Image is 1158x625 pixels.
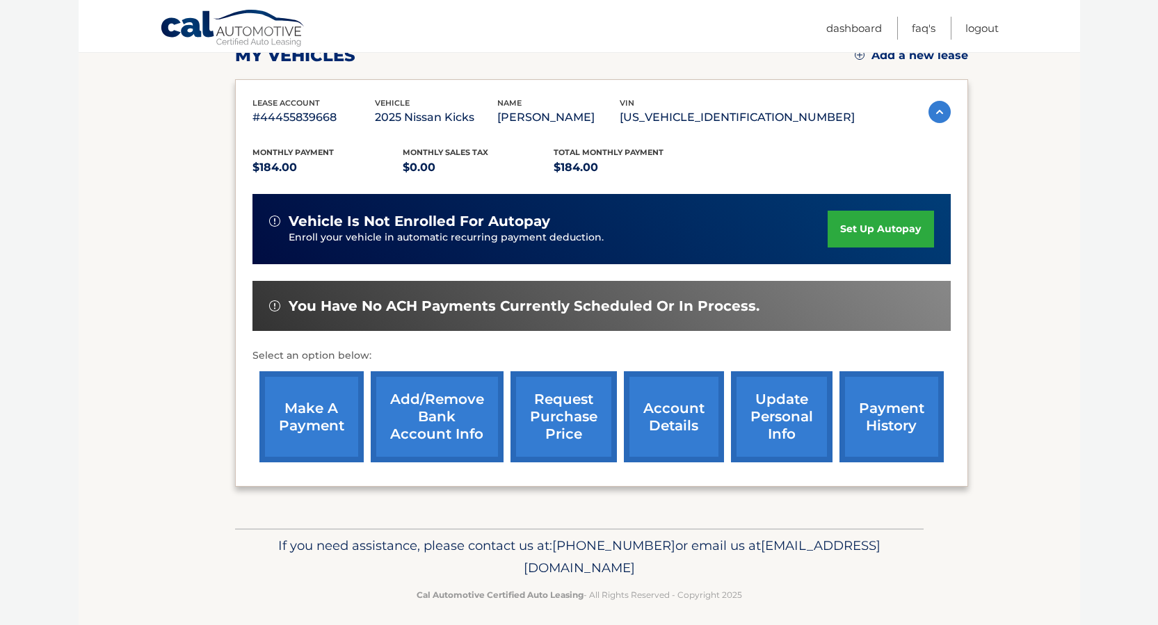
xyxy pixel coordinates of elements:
[928,101,951,123] img: accordion-active.svg
[510,371,617,462] a: request purchase price
[524,537,880,576] span: [EMAIL_ADDRESS][DOMAIN_NAME]
[375,98,410,108] span: vehicle
[252,98,320,108] span: lease account
[620,98,634,108] span: vin
[554,158,705,177] p: $184.00
[252,108,375,127] p: #44455839668
[160,9,306,49] a: Cal Automotive
[965,17,999,40] a: Logout
[554,147,664,157] span: Total Monthly Payment
[417,590,584,600] strong: Cal Automotive Certified Auto Leasing
[624,371,724,462] a: account details
[371,371,504,462] a: Add/Remove bank account info
[252,147,334,157] span: Monthly Payment
[252,348,951,364] p: Select an option below:
[403,158,554,177] p: $0.00
[497,108,620,127] p: [PERSON_NAME]
[731,371,833,462] a: update personal info
[855,49,968,63] a: Add a new lease
[235,45,355,66] h2: my vehicles
[912,17,935,40] a: FAQ's
[244,535,915,579] p: If you need assistance, please contact us at: or email us at
[839,371,944,462] a: payment history
[289,213,550,230] span: vehicle is not enrolled for autopay
[289,298,759,315] span: You have no ACH payments currently scheduled or in process.
[828,211,933,247] a: set up autopay
[269,300,280,311] img: alert-white.svg
[497,98,522,108] span: name
[620,108,855,127] p: [US_VEHICLE_IDENTIFICATION_NUMBER]
[259,371,364,462] a: make a payment
[552,537,675,553] span: [PHONE_NUMBER]
[244,587,915,602] p: - All Rights Reserved - Copyright 2025
[269,216,280,227] img: alert-white.svg
[403,147,488,157] span: Monthly sales Tax
[375,108,497,127] p: 2025 Nissan Kicks
[289,230,828,245] p: Enroll your vehicle in automatic recurring payment deduction.
[826,17,882,40] a: Dashboard
[855,50,865,60] img: add.svg
[252,158,403,177] p: $184.00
